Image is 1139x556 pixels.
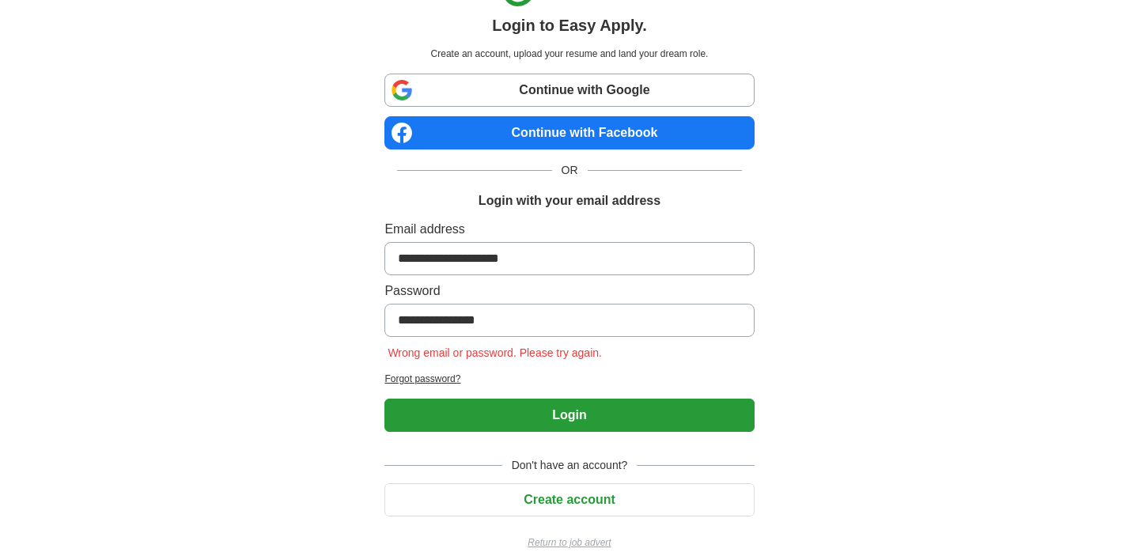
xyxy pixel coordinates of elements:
span: Wrong email or password. Please try again. [384,346,605,359]
button: Create account [384,483,754,516]
button: Login [384,399,754,432]
h1: Login to Easy Apply. [492,13,647,37]
label: Email address [384,220,754,239]
a: Continue with Facebook [384,116,754,149]
label: Password [384,282,754,301]
a: Forgot password? [384,372,754,386]
a: Continue with Google [384,74,754,107]
p: Create an account, upload your resume and land your dream role. [388,47,751,61]
span: OR [552,162,588,179]
a: Create account [384,493,754,506]
a: Return to job advert [384,535,754,550]
span: Don't have an account? [502,457,638,474]
h1: Login with your email address [479,191,660,210]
